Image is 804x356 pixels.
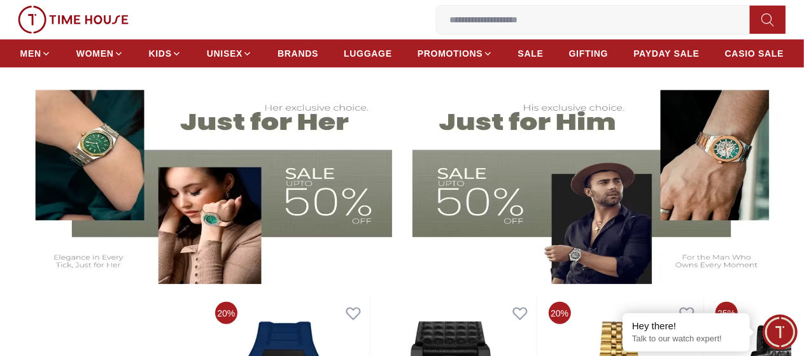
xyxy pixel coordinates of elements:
[549,302,571,324] span: 20%
[569,42,609,65] a: GIFTING
[633,42,699,65] a: PAYDAY SALE
[344,42,392,65] a: LUGGAGE
[20,42,51,65] a: MEN
[632,320,740,332] div: Hey there!
[413,78,784,284] img: Men's Watches Banner
[418,47,483,60] span: PROMOTIONS
[518,42,544,65] a: SALE
[763,315,798,350] div: Chat Widget
[725,47,784,60] span: CASIO SALE
[725,42,784,65] a: CASIO SALE
[344,47,392,60] span: LUGGAGE
[20,47,41,60] span: MEN
[76,47,114,60] span: WOMEN
[76,42,123,65] a: WOMEN
[207,47,243,60] span: UNISEX
[149,47,172,60] span: KIDS
[632,334,740,345] p: Talk to our watch expert!
[278,47,318,60] span: BRANDS
[418,42,493,65] a: PROMOTIONS
[149,42,181,65] a: KIDS
[518,47,544,60] span: SALE
[569,47,609,60] span: GIFTING
[207,42,252,65] a: UNISEX
[633,47,699,60] span: PAYDAY SALE
[18,6,129,34] img: ...
[20,78,392,284] img: Women's Watches Banner
[716,302,738,324] span: 25%
[278,42,318,65] a: BRANDS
